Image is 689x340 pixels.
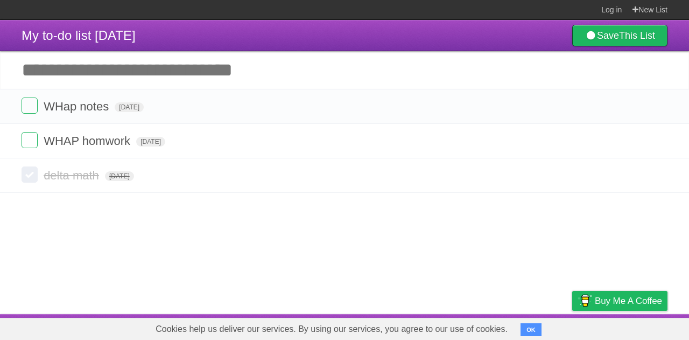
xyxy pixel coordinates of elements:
a: SaveThis List [572,25,667,46]
a: Terms [522,317,545,337]
span: WHAP homwork [44,134,133,148]
label: Done [22,166,38,183]
a: Privacy [558,317,586,337]
a: Buy me a coffee [572,291,667,311]
span: [DATE] [115,102,144,112]
b: This List [619,30,655,41]
span: Cookies help us deliver our services. By using our services, you agree to our use of cookies. [145,318,518,340]
span: [DATE] [136,137,165,147]
span: delta math [44,169,102,182]
label: Done [22,132,38,148]
label: Done [22,98,38,114]
span: [DATE] [105,171,134,181]
img: Buy me a coffee [578,292,592,310]
a: Suggest a feature [600,317,667,337]
span: WHap notes [44,100,111,113]
button: OK [521,323,542,336]
span: Buy me a coffee [595,292,662,310]
span: My to-do list [DATE] [22,28,136,43]
a: About [429,317,452,337]
a: Developers [465,317,508,337]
